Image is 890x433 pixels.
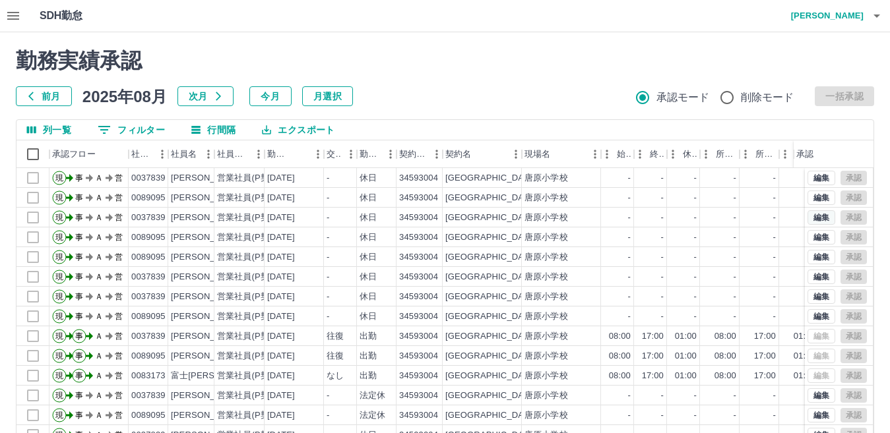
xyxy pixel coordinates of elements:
[661,231,664,244] div: -
[267,251,295,264] div: [DATE]
[267,271,295,283] div: [DATE]
[199,144,218,164] button: メニュー
[524,271,568,283] div: 唐原小学校
[683,140,697,168] div: 休憩
[171,212,243,224] div: [PERSON_NAME]
[16,120,82,140] button: 列選択
[75,213,83,222] text: 事
[55,233,63,242] text: 現
[399,350,438,362] div: 34593004
[131,390,166,402] div: 0037839
[522,140,601,168] div: 現場名
[399,172,438,185] div: 34593004
[734,291,736,303] div: -
[75,332,83,341] text: 事
[794,140,862,168] div: 承認
[265,140,324,168] div: 勤務日
[524,370,568,382] div: 唐原小学校
[115,391,123,400] text: 営
[308,144,328,164] button: メニュー
[95,193,103,202] text: Ａ
[445,172,536,185] div: [GEOGRAPHIC_DATA]
[734,310,736,323] div: -
[399,231,438,244] div: 34593004
[171,251,243,264] div: [PERSON_NAME]
[217,310,281,323] div: 営業社員(P契約)
[214,140,265,168] div: 社員区分
[115,332,123,341] text: 営
[740,140,779,168] div: 所定終業
[661,310,664,323] div: -
[131,271,166,283] div: 0037839
[95,292,103,301] text: Ａ
[129,140,168,168] div: 社員番号
[302,86,353,106] button: 月選択
[360,212,377,224] div: 休日
[217,172,281,185] div: 営業社員(P契約)
[87,120,175,140] button: フィルター表示
[55,193,63,202] text: 現
[399,251,438,264] div: 34593004
[251,120,345,140] button: エクスポート
[131,212,166,224] div: 0037839
[675,350,697,362] div: 01:00
[628,310,631,323] div: -
[168,140,214,168] div: 社員名
[694,231,697,244] div: -
[217,192,281,204] div: 営業社員(P契約)
[75,173,83,183] text: 事
[445,192,536,204] div: [GEOGRAPHIC_DATA]
[628,390,631,402] div: -
[694,212,697,224] div: -
[734,172,736,185] div: -
[171,409,243,422] div: [PERSON_NAME]
[661,192,664,204] div: -
[49,140,129,168] div: 承認フロー
[754,330,776,343] div: 17:00
[171,271,243,283] div: [PERSON_NAME]
[131,251,166,264] div: 0089095
[171,231,243,244] div: [PERSON_NAME]
[327,390,329,402] div: -
[734,212,736,224] div: -
[694,192,697,204] div: -
[609,370,631,382] div: 08:00
[609,350,631,362] div: 08:00
[217,291,281,303] div: 営業社員(P契約)
[327,271,329,283] div: -
[217,231,281,244] div: 営業社員(P契約)
[628,212,631,224] div: -
[55,213,63,222] text: 現
[399,192,438,204] div: 34593004
[95,213,103,222] text: Ａ
[267,291,295,303] div: [DATE]
[327,330,344,343] div: 往復
[267,330,295,343] div: [DATE]
[327,231,329,244] div: -
[115,213,123,222] text: 営
[675,370,697,382] div: 01:00
[360,370,377,382] div: 出勤
[75,391,83,400] text: 事
[171,140,197,168] div: 社員名
[217,330,281,343] div: 営業社員(P契約)
[397,140,443,168] div: 契約コード
[524,172,568,185] div: 唐原小学校
[324,140,357,168] div: 交通費
[796,140,813,168] div: 承認
[399,330,438,343] div: 34593004
[661,390,664,402] div: -
[52,140,96,168] div: 承認フロー
[773,291,776,303] div: -
[715,330,736,343] div: 08:00
[267,192,295,204] div: [DATE]
[734,409,736,422] div: -
[661,271,664,283] div: -
[445,212,536,224] div: [GEOGRAPHIC_DATA]
[773,390,776,402] div: -
[341,144,361,164] button: メニュー
[95,233,103,242] text: Ａ
[327,251,329,264] div: -
[95,272,103,281] text: Ａ
[327,409,329,422] div: -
